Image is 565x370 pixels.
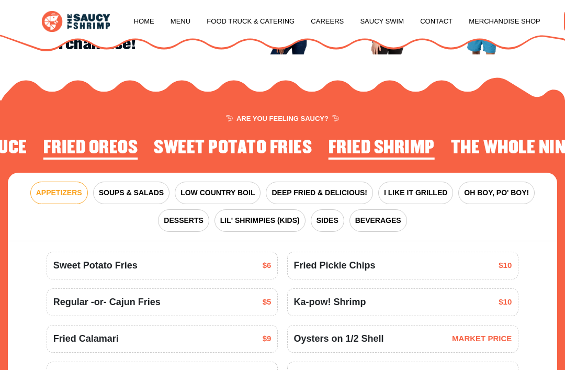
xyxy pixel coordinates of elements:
span: $5 [263,296,272,308]
button: SOUPS & SALADS [93,182,169,204]
button: I LIKE IT GRILLED [378,182,453,204]
li: 3 of 4 [43,138,138,161]
span: APPETIZERS [36,187,82,198]
span: SOUPS & SALADS [99,187,164,198]
span: DEEP FRIED & DELICIOUS! [272,187,367,198]
button: APPETIZERS [30,182,88,204]
span: ARE YOU FEELING SAUCY? [226,115,339,122]
a: Saucy Swim [360,2,404,41]
span: OH BOY, PO' BOY! [464,187,529,198]
button: DESSERTS [158,209,209,232]
li: 4 of 4 [154,138,312,161]
span: $10 [499,296,512,308]
span: MARKET PRICE [452,333,512,345]
h2: Fried Shrimp [329,138,435,158]
span: Fried Calamari [53,332,119,346]
span: Oysters on 1/2 Shell [294,332,384,346]
span: SIDES [317,215,338,226]
a: Contact [420,2,453,41]
button: SIDES [311,209,344,232]
h2: Sweet Potato Fries [154,138,312,158]
button: BEVERAGES [349,209,407,232]
a: Home [134,2,154,41]
li: 1 of 4 [329,138,435,161]
span: LIL' SHRIMPIES (KIDS) [220,215,300,226]
span: $10 [499,260,512,272]
a: Menu [171,2,190,41]
button: DEEP FRIED & DELICIOUS! [266,182,373,204]
a: Careers [311,2,344,41]
button: LOW COUNTRY BOIL [175,182,261,204]
span: I LIKE IT GRILLED [384,187,447,198]
span: $9 [263,333,272,345]
h2: Fried Oreos [43,138,138,158]
a: Food Truck & Catering [207,2,295,41]
span: Fried Pickle Chips [294,259,376,273]
span: Sweet Potato Fries [53,259,138,273]
a: Merchandise Shop [469,2,540,41]
span: DESSERTS [164,215,203,226]
button: OH BOY, PO' BOY! [458,182,535,204]
button: LIL' SHRIMPIES (KIDS) [214,209,306,232]
span: Ka-pow! Shrimp [294,295,366,309]
span: BEVERAGES [355,215,401,226]
span: Regular -or- Cajun Fries [53,295,161,309]
span: LOW COUNTRY BOIL [180,187,255,198]
span: $6 [263,260,272,272]
img: logo [42,11,110,31]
